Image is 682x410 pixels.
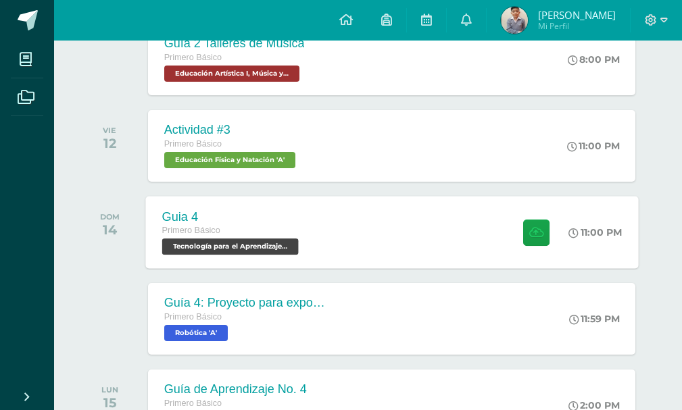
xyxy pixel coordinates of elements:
[164,399,222,408] span: Primero Básico
[103,126,116,135] div: VIE
[568,226,622,238] div: 11:00 PM
[164,53,222,62] span: Primero Básico
[164,382,307,396] div: Guía de Aprendizaje No. 4
[567,140,620,152] div: 11:00 PM
[164,123,299,137] div: Actividad #3
[164,325,228,341] span: Robótica 'A'
[569,313,620,325] div: 11:59 PM
[538,20,616,32] span: Mi Perfil
[164,66,299,82] span: Educación Artística I, Música y Danza 'A'
[164,152,295,168] span: Educación Física y Natación 'A'
[164,296,326,310] div: Guía 4: Proyecto para exposición
[100,212,120,222] div: DOM
[162,226,220,235] span: Primero Básico
[164,36,305,51] div: Guía 2 Talleres de Música
[538,8,616,22] span: [PERSON_NAME]
[101,385,118,394] div: LUN
[501,7,528,34] img: fedc5675c42dd241bb57c70963a39886.png
[164,312,222,322] span: Primero Básico
[100,222,120,238] div: 14
[162,238,298,255] span: Tecnología para el Aprendizaje y la Comunicación (Informática) 'A'
[164,139,222,149] span: Primero Básico
[568,53,620,66] div: 8:00 PM
[162,209,301,224] div: Guia 4
[103,135,116,151] div: 12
